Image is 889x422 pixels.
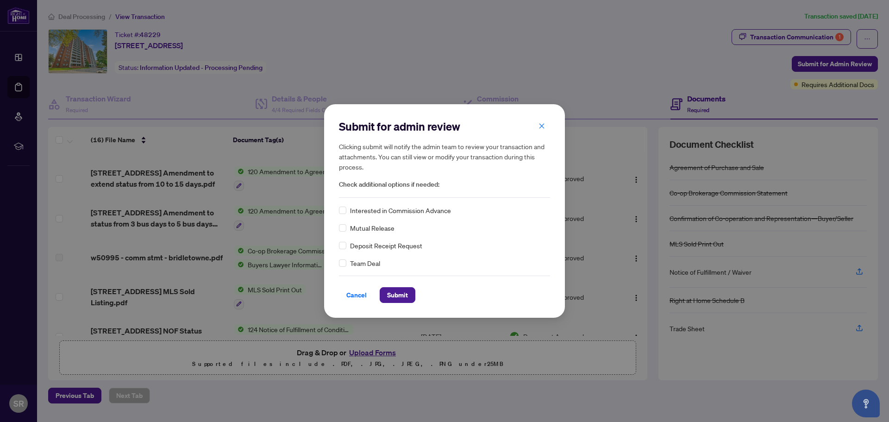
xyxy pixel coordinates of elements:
h2: Submit for admin review [339,119,550,134]
span: Team Deal [350,258,380,268]
span: Submit [387,288,408,302]
button: Open asap [852,390,880,417]
span: Cancel [346,288,367,302]
button: Submit [380,287,415,303]
span: Interested in Commission Advance [350,205,451,215]
span: close [538,123,545,129]
span: Deposit Receipt Request [350,240,422,251]
span: Check additional options if needed: [339,179,550,190]
h5: Clicking submit will notify the admin team to review your transaction and attachments. You can st... [339,141,550,172]
span: Mutual Release [350,223,394,233]
button: Cancel [339,287,374,303]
